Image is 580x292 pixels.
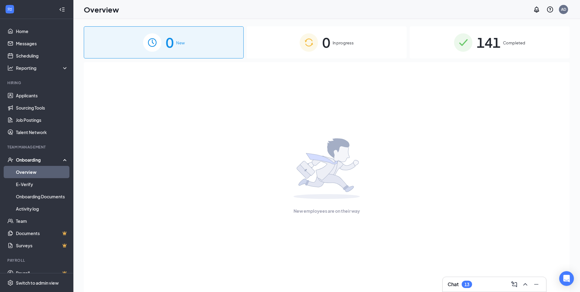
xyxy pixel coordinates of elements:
svg: Settings [7,280,13,286]
div: AD [561,7,566,12]
button: Minimize [531,279,541,289]
svg: WorkstreamLogo [7,6,13,12]
a: E-Verify [16,178,68,190]
a: Overview [16,166,68,178]
a: SurveysCrown [16,239,68,252]
a: Job Postings [16,114,68,126]
span: 0 [322,32,330,53]
svg: Collapse [59,6,65,13]
span: 141 [477,32,501,53]
svg: ChevronUp [522,281,529,288]
svg: Minimize [533,281,540,288]
a: Onboarding Documents [16,190,68,203]
span: New employees are on their way [294,208,360,214]
div: Reporting [16,65,68,71]
a: Talent Network [16,126,68,138]
h3: Chat [448,281,459,288]
a: Activity log [16,203,68,215]
h1: Overview [84,4,119,15]
span: In progress [333,40,354,46]
svg: Notifications [533,6,540,13]
a: Messages [16,37,68,50]
a: Team [16,215,68,227]
div: Onboarding [16,157,63,163]
span: New [176,40,185,46]
a: Applicants [16,89,68,102]
div: 13 [464,282,469,287]
svg: UserCheck [7,157,13,163]
a: Scheduling [16,50,68,62]
svg: Analysis [7,65,13,71]
div: Payroll [7,258,67,263]
div: Hiring [7,80,67,85]
a: PayrollCrown [16,267,68,279]
button: ComposeMessage [509,279,519,289]
div: Switch to admin view [16,280,59,286]
span: 0 [166,32,174,53]
svg: QuestionInfo [546,6,554,13]
a: Home [16,25,68,37]
div: Team Management [7,144,67,150]
a: Sourcing Tools [16,102,68,114]
div: Open Intercom Messenger [559,271,574,286]
span: Completed [503,40,525,46]
a: DocumentsCrown [16,227,68,239]
svg: ComposeMessage [511,281,518,288]
button: ChevronUp [520,279,530,289]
